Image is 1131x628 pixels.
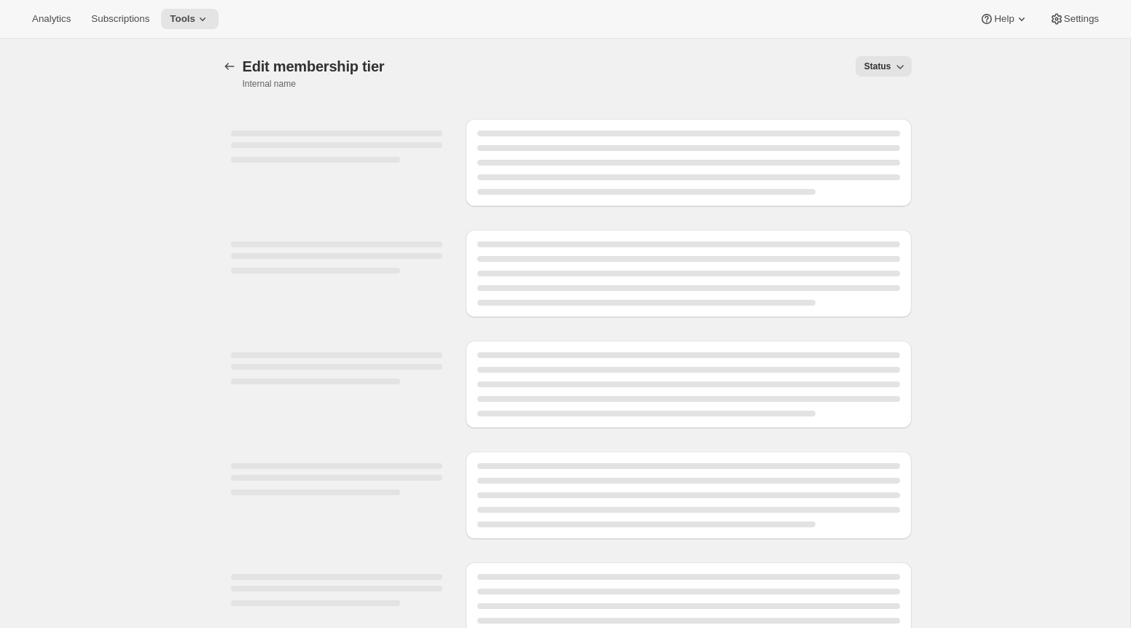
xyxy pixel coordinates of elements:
[864,61,891,72] span: Status
[1064,13,1099,25] span: Settings
[219,56,240,77] button: Memberships
[32,13,71,25] span: Analytics
[91,13,149,25] span: Subscriptions
[161,9,219,29] button: Tools
[856,56,912,77] button: Status
[23,9,79,29] button: Analytics
[994,13,1014,25] span: Help
[170,13,195,25] span: Tools
[243,58,385,75] div: Edit membership tier
[82,9,158,29] button: Subscriptions
[971,9,1037,29] button: Help
[243,78,391,90] p: Internal name
[1041,9,1108,29] button: Settings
